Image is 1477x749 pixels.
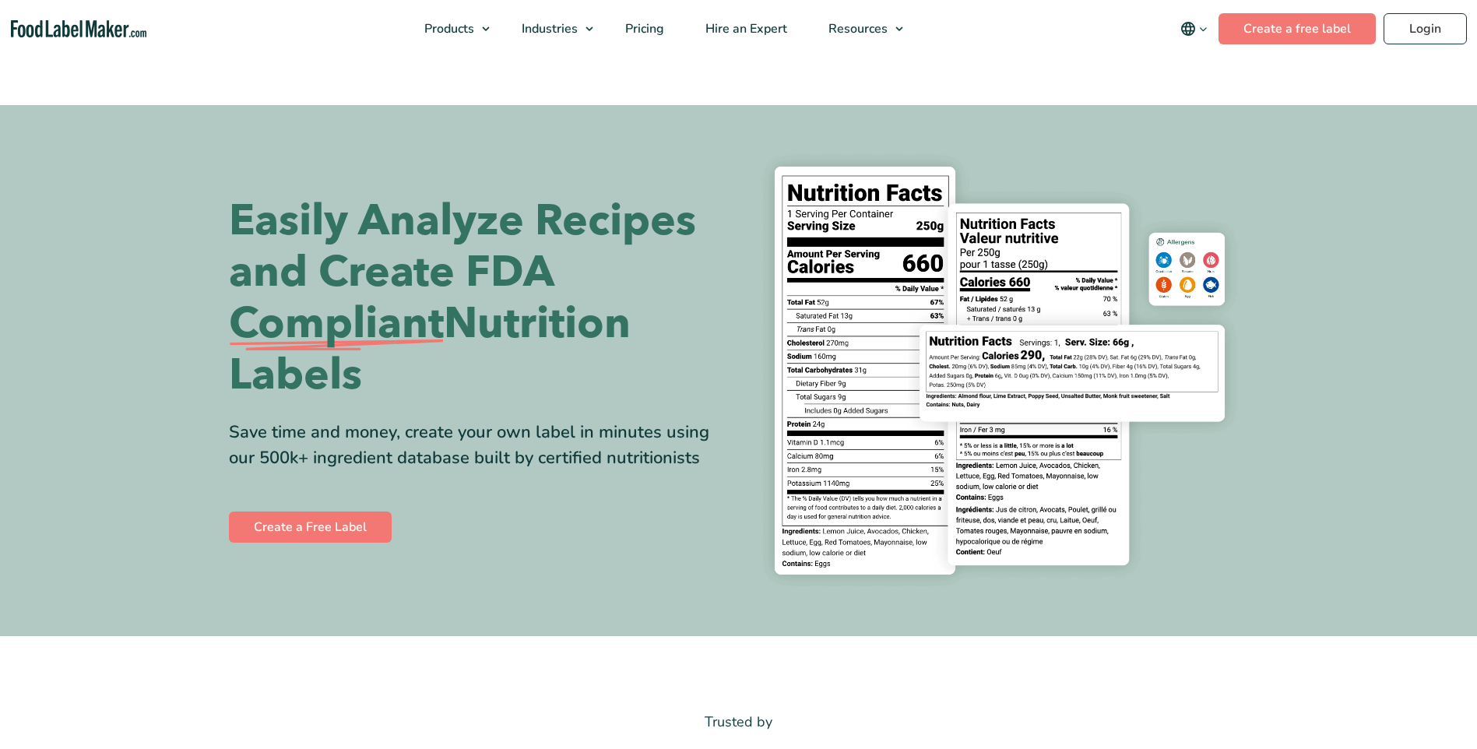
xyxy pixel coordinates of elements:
[229,420,727,471] div: Save time and money, create your own label in minutes using our 500k+ ingredient database built b...
[621,20,666,37] span: Pricing
[229,298,444,350] span: Compliant
[420,20,476,37] span: Products
[229,195,727,401] h1: Easily Analyze Recipes and Create FDA Nutrition Labels
[517,20,579,37] span: Industries
[1384,13,1467,44] a: Login
[701,20,789,37] span: Hire an Expert
[824,20,889,37] span: Resources
[229,711,1249,733] p: Trusted by
[229,512,392,543] a: Create a Free Label
[1219,13,1376,44] a: Create a free label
